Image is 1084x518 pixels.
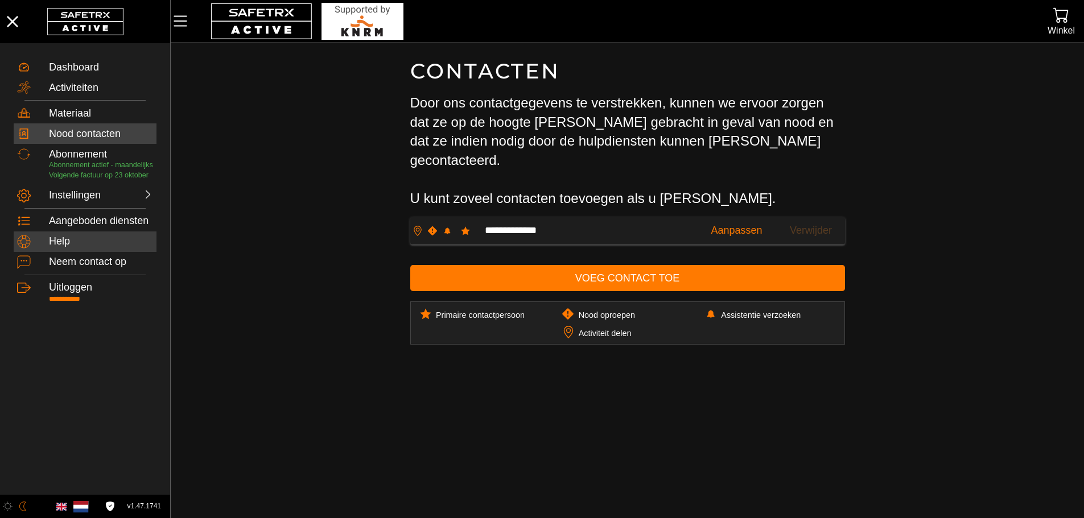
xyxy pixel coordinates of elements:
[52,497,71,516] button: Engels
[17,255,31,269] img: ContactUs.svg
[18,502,28,511] img: ModeDark.svg
[410,265,845,292] button: Voeg contact toe
[49,161,153,169] span: Abonnement actief - maandelijks
[17,235,31,248] img: Help.svg
[579,328,632,337] div: Activiteit delen
[1048,23,1075,38] div: Winkel
[17,147,31,161] img: Subscription.svg
[721,309,801,319] div: Assistentie verzoeken
[121,497,168,516] button: v1.47.1741
[419,270,836,287] span: Voeg contact toe
[49,107,153,120] div: Materiaal
[579,309,635,319] div: Nood oproepen
[49,171,149,179] span: Volgende factuur op 23 oktober
[410,58,845,84] h1: Contacten
[790,222,832,239] span: Verwijder
[427,226,438,236] img: EmergencyShare.svg
[436,309,525,319] div: Primaire contactpersoon
[442,226,452,236] img: AssistanceShare.svg
[102,502,118,511] a: Licentieovereenkomst
[17,81,31,94] img: Activities.svg
[49,215,153,227] div: Aangeboden diensten
[49,281,153,294] div: Uitloggen
[71,497,90,516] button: Nederlands
[49,189,99,202] div: Instellingen
[49,235,153,248] div: Help
[49,148,153,161] div: Abonnement
[3,502,13,511] img: ModeLight.svg
[322,3,403,40] img: RescueLogo.svg
[410,93,845,208] h3: Door ons contactgegevens te verstrekken, kunnen we ervoor zorgen dat ze op de hoogte [PERSON_NAME...
[171,9,199,33] button: Menu
[49,128,153,140] div: Nood contacten
[127,500,161,512] span: v1.47.1741
[711,222,762,239] button: Aanpassen
[49,61,153,74] div: Dashboard
[49,256,153,268] div: Neem contact op
[17,106,31,120] img: Equipment.svg
[562,308,574,320] img: EmergencyShare.svg
[73,499,89,514] img: nl.svg
[704,308,717,320] img: AssistanceShare.svg
[49,82,153,94] div: Activiteiten
[56,502,67,512] img: en.svg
